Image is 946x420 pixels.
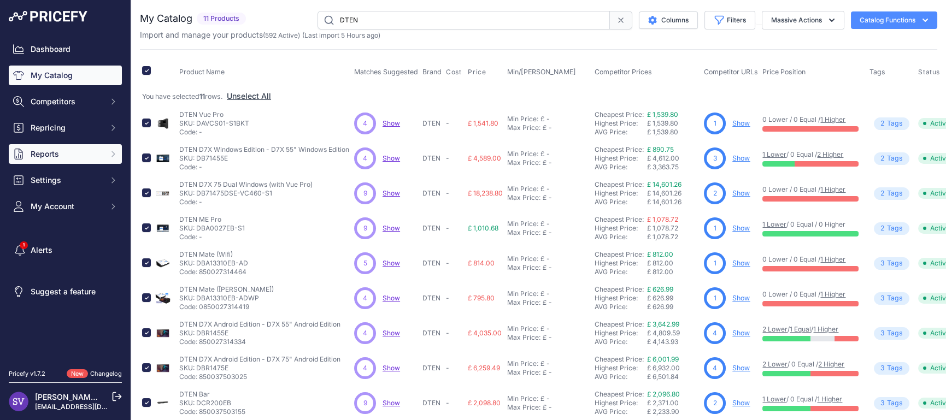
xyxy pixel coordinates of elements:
[544,324,550,333] div: -
[647,259,673,267] span: £ 812.00
[851,11,937,29] button: Catalog Functions
[595,233,647,241] div: AVG Price:
[383,364,400,372] span: Show
[142,92,223,100] span: You have selected rows.
[540,359,544,368] div: £
[639,11,698,29] button: Columns
[547,368,552,377] div: -
[197,13,246,25] span: 11 Products
[468,119,498,127] span: £ 1,541.80
[422,294,442,303] p: DTEN
[762,395,859,404] p: / 0 Equal /
[35,403,149,411] a: [EMAIL_ADDRESS][DOMAIN_NAME]
[762,220,859,229] p: / 0 Equal / 0 Higher
[543,368,547,377] div: £
[732,154,750,162] a: Show
[874,362,909,375] span: Tag
[422,364,442,372] p: DTEN
[383,189,400,197] a: Show
[507,158,540,167] div: Max Price:
[9,369,45,378] div: Pricefy v1.7.2
[363,398,367,408] span: 9
[544,185,550,193] div: -
[595,285,644,293] a: Cheapest Price:
[507,263,540,272] div: Max Price:
[647,390,680,398] a: £ 2,096.80
[468,329,502,337] span: £ 4,035.00
[762,360,788,368] a: 2 Lower
[179,259,248,268] p: SKU: DBA13310EB-AD
[446,68,461,76] span: Cost
[363,188,367,198] span: 9
[263,31,300,39] span: ( )
[732,364,750,372] a: Show
[874,152,909,165] span: Tag
[762,325,859,334] p: / /
[647,372,700,381] div: £ 6,501.84
[714,293,716,303] span: 1
[9,282,122,301] a: Suggest a feature
[468,68,486,76] span: Price
[820,115,845,123] a: 1 Higher
[880,223,885,234] span: 2
[507,333,540,342] div: Max Price:
[507,185,538,193] div: Min Price:
[647,145,674,153] a: £ 890.75
[9,240,122,260] a: Alerts
[874,292,909,305] span: Tag
[595,268,647,276] div: AVG Price:
[31,122,102,133] span: Repricing
[647,364,680,372] span: £ 6,932.00
[383,154,400,162] span: Show
[647,294,673,302] span: £ 626.99
[874,327,909,340] span: Tag
[468,364,500,372] span: £ 6,259.49
[90,370,122,377] a: Changelog
[544,255,550,263] div: -
[547,298,552,307] div: -
[595,68,652,76] span: Competitor Prices
[383,224,400,232] a: Show
[595,329,647,338] div: Highest Price:
[595,303,647,311] div: AVG Price:
[869,68,885,76] span: Tags
[880,258,885,269] span: 3
[647,329,680,337] span: £ 4,809.59
[880,153,885,164] span: 2
[507,115,538,123] div: Min Price:
[265,31,298,39] a: 592 Active
[647,189,681,197] span: £ 14,601.26
[540,185,544,193] div: £
[9,170,122,190] button: Settings
[179,390,245,399] p: DTEN Bar
[540,115,544,123] div: £
[647,198,700,206] div: £ 14,601.26
[507,324,538,333] div: Min Price:
[199,92,205,100] strong: 11
[762,115,859,124] p: 0 Lower / 0 Equal /
[9,92,122,111] button: Competitors
[179,268,248,276] p: Code: 850027314464
[544,289,550,298] div: -
[507,394,538,403] div: Min Price:
[140,29,380,40] p: Import and manage your products
[595,355,644,363] a: Cheapest Price:
[446,364,449,372] span: -
[468,224,498,232] span: £ 1,010.68
[732,259,750,267] a: Show
[540,394,544,403] div: £
[762,220,786,228] a: 1 Lower
[899,153,903,164] span: s
[422,68,442,76] span: Brand
[446,154,449,162] span: -
[179,68,225,76] span: Product Name
[468,259,495,267] span: £ 814.00
[762,255,859,264] p: 0 Lower / 0 Equal /
[595,128,647,137] div: AVG Price:
[507,228,540,237] div: Max Price:
[383,119,400,127] span: Show
[813,325,838,333] a: 1 Higher
[179,154,349,163] p: SKU: DB71455E
[543,123,547,132] div: £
